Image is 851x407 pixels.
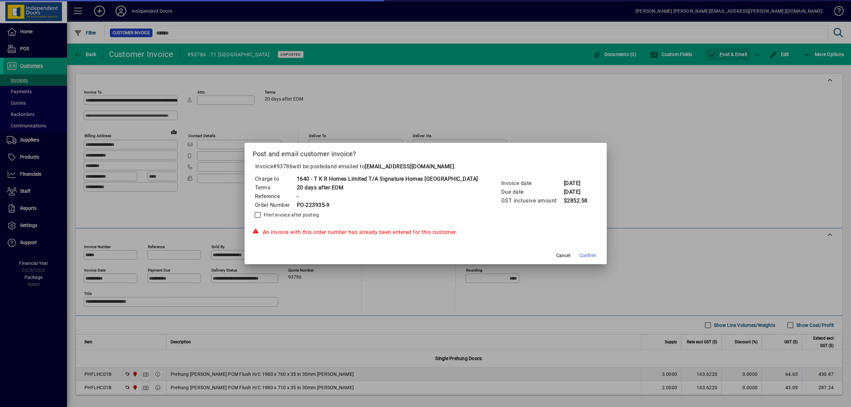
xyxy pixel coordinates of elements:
p: Invoice will be posted . [253,163,599,171]
td: - [297,192,478,201]
span: Confirm [579,252,596,259]
td: Order Number [255,201,297,210]
td: 20 days after EOM [297,183,478,192]
button: Cancel [552,249,574,261]
td: PO-223935-9 [297,201,478,210]
div: An invoice with this order number has already been entered for this customer. [253,228,599,236]
span: Cancel [556,252,570,259]
label: Print invoice after posting [262,212,319,218]
td: Due date [501,188,564,196]
button: Confirm [577,249,599,261]
h2: Post and email customer invoice? [245,143,607,162]
td: $2852.58 [564,196,590,205]
td: Reference [255,192,297,201]
span: #93786 [273,163,292,170]
td: 1640 - T K R Homes Limited T/A Signature Homes [GEOGRAPHIC_DATA] [297,175,478,183]
td: [DATE] [564,179,590,188]
td: Terms [255,183,297,192]
td: Charge to [255,175,297,183]
span: and emailed to [327,163,454,170]
td: Invoice date [501,179,564,188]
b: [EMAIL_ADDRESS][DOMAIN_NAME] [365,163,454,170]
td: [DATE] [564,188,590,196]
td: GST inclusive amount [501,196,564,205]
